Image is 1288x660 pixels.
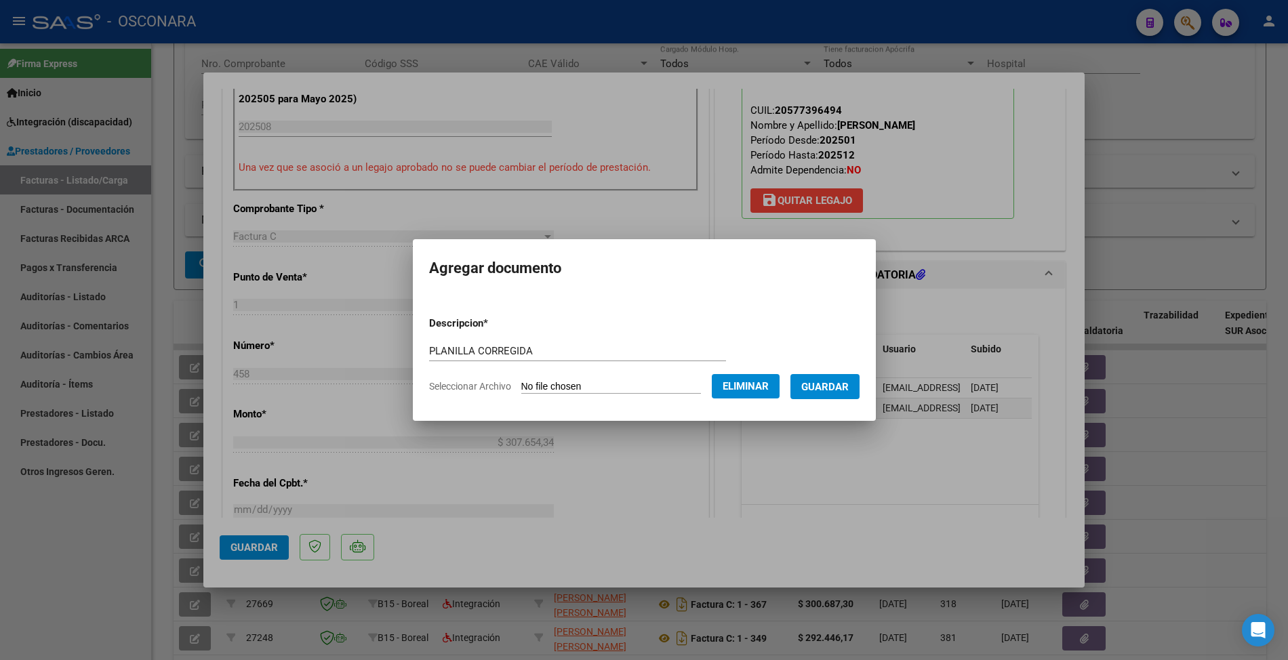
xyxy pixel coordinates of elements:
button: Guardar [790,374,860,399]
button: Eliminar [712,374,780,398]
span: Seleccionar Archivo [429,381,511,392]
span: Guardar [801,381,849,393]
span: Eliminar [723,380,769,392]
h2: Agregar documento [429,255,860,281]
div: Open Intercom Messenger [1242,614,1274,646]
p: Descripcion [429,316,559,331]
